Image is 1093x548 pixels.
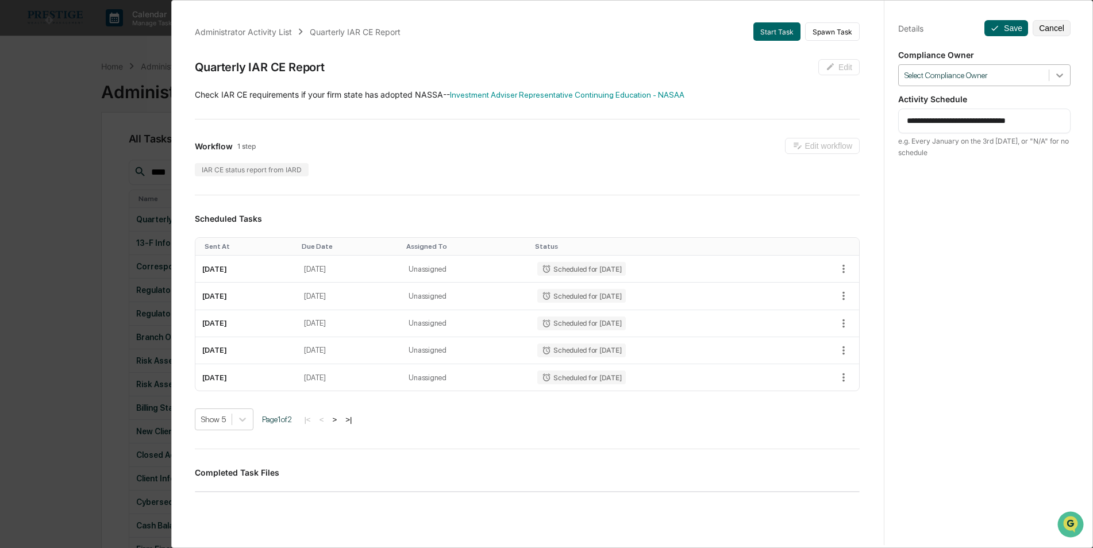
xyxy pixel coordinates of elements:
button: |< [301,415,314,424]
span: Attestations [95,145,143,156]
td: Unassigned [402,337,530,364]
td: Unassigned [402,256,530,283]
a: 🔎Data Lookup [7,162,77,183]
button: Edit [818,59,860,75]
iframe: Open customer support [1056,510,1087,541]
div: Quarterly IAR CE Report [195,60,324,74]
p: Compliance Owner [898,50,1071,60]
td: [DATE] [195,337,297,364]
div: Toggle SortBy [302,242,397,250]
td: Unassigned [402,283,530,310]
img: 1746055101610-c473b297-6a78-478c-a979-82029cc54cd1 [11,88,32,109]
div: 🗄️ [83,146,93,155]
a: Powered byPylon [81,194,139,203]
h3: Completed Task Files [195,468,860,477]
button: Save [984,20,1028,36]
a: 🗄️Attestations [79,140,147,161]
button: > [329,415,340,424]
button: < [316,415,328,424]
div: Quarterly IAR CE Report [310,27,401,37]
p: Activity Schedule [898,94,1071,104]
span: Data Lookup [23,167,72,178]
button: Spawn Task [805,22,860,41]
a: Investment Adviser Representative Continuing Education - NASAA [450,90,684,99]
td: [DATE] [297,310,402,337]
button: Start new chat [195,91,209,105]
span: Preclearance [23,145,74,156]
div: Start new chat [39,88,188,99]
div: Toggle SortBy [406,242,526,250]
button: Cancel [1033,20,1071,36]
td: [DATE] [195,310,297,337]
span: Pylon [114,195,139,203]
td: Unassigned [402,364,530,391]
div: Scheduled for [DATE] [537,262,626,276]
h3: Scheduled Tasks [195,214,860,223]
div: e.g. Every January on the 3rd [DATE], or "N/A" for no schedule [898,136,1071,159]
a: 🖐️Preclearance [7,140,79,161]
div: Toggle SortBy [205,242,293,250]
div: Scheduled for [DATE] [537,344,626,357]
p: How can we help? [11,24,209,43]
td: [DATE] [195,283,297,310]
td: [DATE] [297,364,402,391]
td: [DATE] [297,337,402,364]
span: Workflow [195,141,233,151]
button: Start Task [753,22,800,41]
div: Scheduled for [DATE] [537,289,626,303]
td: [DATE] [195,256,297,283]
div: 🔎 [11,168,21,177]
button: >| [342,415,355,424]
div: IAR CE status report from IARD [195,163,309,176]
div: 🖐️ [11,146,21,155]
div: Administrator Activity List [195,27,292,37]
div: Scheduled for [DATE] [537,371,626,384]
td: [DATE] [297,256,402,283]
td: Unassigned [402,310,530,337]
div: Toggle SortBy [535,242,778,250]
span: ​Check IAR CE requirements if your firm state has adopted NASSA-- [195,90,684,99]
button: Edit workflow [785,138,860,154]
div: Details [898,24,923,33]
div: We're available if you need us! [39,99,145,109]
span: Page 1 of 2 [262,415,292,424]
span: 1 step [237,142,256,150]
td: [DATE] [195,364,297,391]
td: [DATE] [297,283,402,310]
div: Scheduled for [DATE] [537,317,626,330]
